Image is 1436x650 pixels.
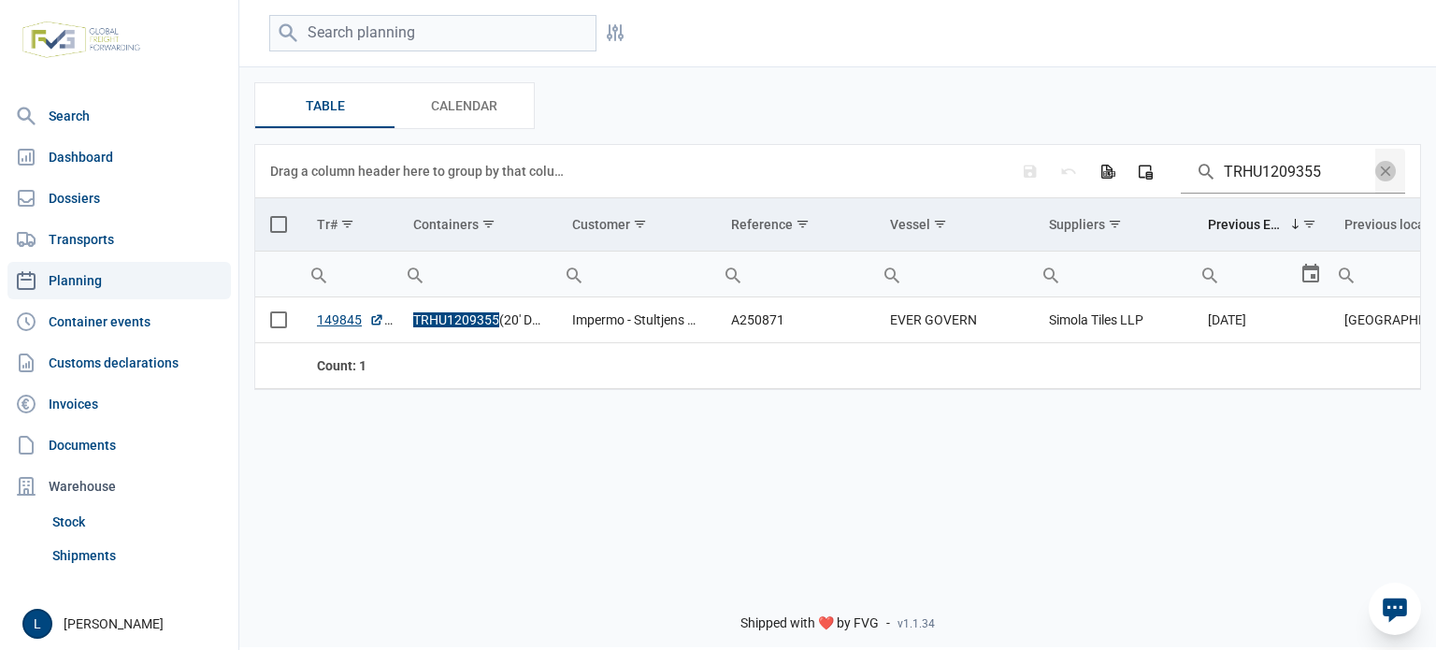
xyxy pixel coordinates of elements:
td: Column Reference [716,198,875,252]
div: Search box [875,252,909,296]
div: [PERSON_NAME] [22,609,227,639]
input: Filter cell [302,252,398,296]
span: v1.1.34 [897,616,935,631]
span: Show filter options for column 'Reference' [796,217,810,231]
td: Filter cell [557,252,716,297]
td: Filter cell [716,252,875,297]
td: Column Suppliers [1034,198,1193,252]
td: Filter cell [302,252,398,297]
td: Column Previous ETA [1193,198,1328,252]
div: Search box [716,252,750,296]
a: Stock [45,505,231,539]
td: Filter cell [1034,252,1193,297]
span: Calendar [431,94,497,117]
div: Data grid with 1 rows and 11 columns [255,145,1420,389]
input: Search in the data grid [1181,149,1375,194]
div: Search box [1034,252,1068,296]
div: Customer [572,217,630,232]
div: Search box [1193,252,1227,296]
td: Impermo - Stultjens Nv [557,297,716,343]
a: Dashboard [7,138,231,176]
a: Documents [7,426,231,464]
a: Dossiers [7,180,231,217]
div: Select all [270,216,287,233]
button: L [22,609,52,639]
span: Show filter options for column 'Suppliers' [1108,217,1122,231]
a: Transports [7,221,231,258]
td: TRHU1209355 (20' DV) [398,297,557,343]
div: Select row [270,311,287,328]
a: Invoices [7,385,231,423]
td: Column Tr# [302,198,398,252]
div: Search box [1329,252,1363,296]
td: Column Containers [398,198,557,252]
input: Filter cell [875,252,1034,296]
td: [DATE] [1193,297,1328,343]
div: Warehouse [7,468,231,505]
span: Shipped with ❤️ by FVG [740,615,879,632]
span: Show filter options for column 'Customer' [633,217,647,231]
input: Search planning [269,15,596,51]
td: Filter cell [875,252,1034,297]
td: Simola Tiles LLP [1034,297,1193,343]
a: Search [7,97,231,135]
div: Search box [557,252,591,296]
div: Tr# [317,217,337,232]
div: Data grid toolbar [270,145,1405,197]
td: Column Customer [557,198,716,252]
a: Planning [7,262,231,299]
span: TRHU1209355 [413,312,499,327]
div: Suppliers [1049,217,1105,232]
span: - [886,615,890,632]
input: Filter cell [557,252,716,296]
div: Previous ETA [1208,217,1285,232]
td: Filter cell [1193,252,1328,297]
input: Filter cell [398,252,557,296]
input: Filter cell [1034,252,1193,296]
span: Show filter options for column 'Containers' [481,217,495,231]
div: Vessel [890,217,930,232]
a: Shipments [45,539,231,572]
div: Select [1300,252,1322,296]
div: Column Chooser [1128,154,1162,188]
td: A250871 [716,297,875,343]
div: Search box [302,252,336,296]
input: Filter cell [1193,252,1299,296]
td: Column Vessel [875,198,1034,252]
div: Reference [731,217,793,232]
div: Drag a column header here to group by that column [270,156,570,186]
div: Containers [413,217,479,232]
input: Filter cell [716,252,875,296]
span: Show filter options for column 'Tr#' [340,217,354,231]
div: Tr# Count: 1 [317,356,383,375]
img: FVG - Global freight forwarding [15,14,148,65]
span: Table [306,94,345,117]
a: Container events [7,303,231,340]
span: Show filter options for column 'Vessel' [933,217,947,231]
span: Show filter options for column 'Previous ETA' [1302,217,1316,231]
div: Search box [398,252,432,296]
td: Filter cell [398,252,557,297]
td: EVER GOVERN [875,297,1034,343]
a: Customs declarations [7,344,231,382]
a: 149845 [317,311,384,329]
div: Export all data to Excel [1090,154,1124,188]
